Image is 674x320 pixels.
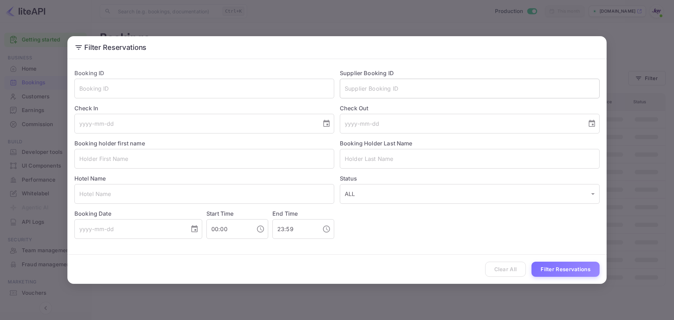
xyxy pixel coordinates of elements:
[319,117,333,131] button: Choose date
[340,104,600,112] label: Check Out
[585,117,599,131] button: Choose date
[74,114,317,133] input: yyyy-mm-dd
[74,79,334,98] input: Booking ID
[340,114,582,133] input: yyyy-mm-dd
[74,149,334,169] input: Holder First Name
[74,104,334,112] label: Check In
[319,222,333,236] button: Choose time, selected time is 11:59 PM
[206,210,234,217] label: Start Time
[74,209,202,218] label: Booking Date
[272,210,298,217] label: End Time
[206,219,251,239] input: hh:mm
[340,174,600,183] label: Status
[340,149,600,169] input: Holder Last Name
[74,70,105,77] label: Booking ID
[340,70,394,77] label: Supplier Booking ID
[340,79,600,98] input: Supplier Booking ID
[531,262,600,277] button: Filter Reservations
[253,222,267,236] button: Choose time, selected time is 12:00 AM
[187,222,201,236] button: Choose date
[74,219,185,239] input: yyyy-mm-dd
[340,140,412,147] label: Booking Holder Last Name
[74,140,145,147] label: Booking holder first name
[272,219,317,239] input: hh:mm
[74,184,334,204] input: Hotel Name
[67,36,607,59] h2: Filter Reservations
[340,184,600,204] div: ALL
[74,175,106,182] label: Hotel Name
